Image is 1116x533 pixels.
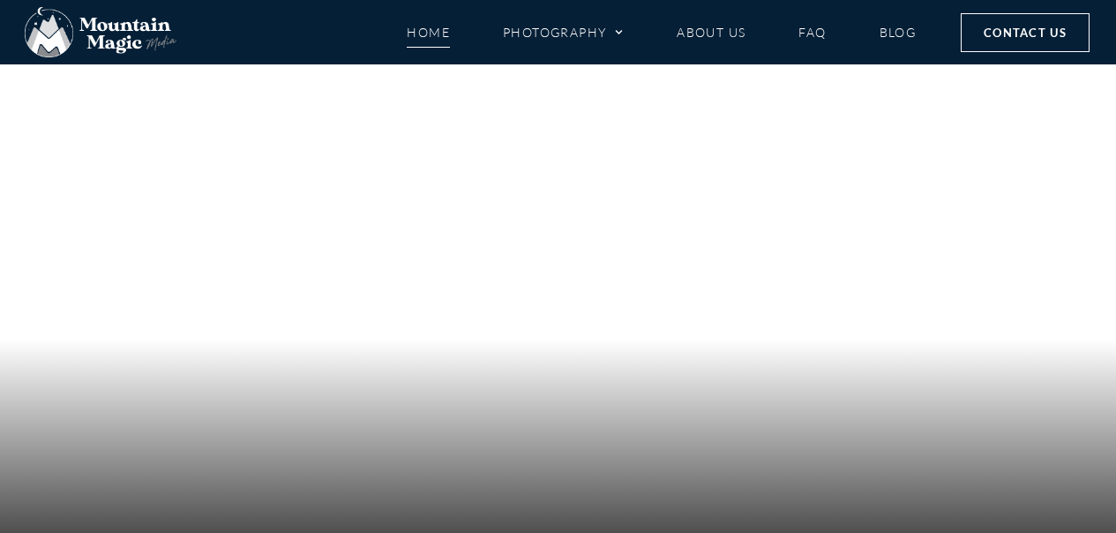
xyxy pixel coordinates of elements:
[503,17,624,48] a: Photography
[407,17,450,48] a: Home
[407,17,917,48] nav: Menu
[984,23,1067,42] span: Contact Us
[25,7,176,58] img: Mountain Magic Media photography logo Crested Butte Photographer
[880,17,917,48] a: Blog
[798,17,826,48] a: FAQ
[961,13,1090,52] a: Contact Us
[677,17,745,48] a: About Us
